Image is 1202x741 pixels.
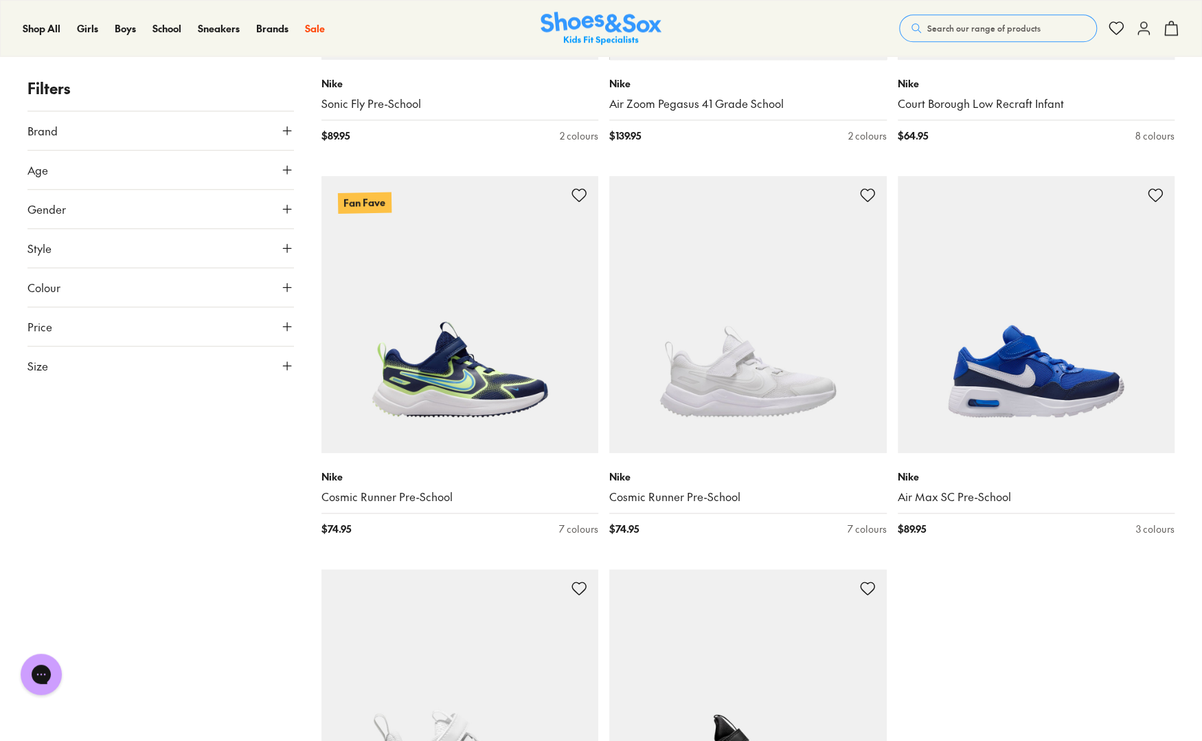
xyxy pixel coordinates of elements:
[321,76,599,91] p: Nike
[609,522,639,536] span: $ 74.95
[927,22,1041,34] span: Search our range of products
[898,522,926,536] span: $ 89.95
[152,21,181,36] a: School
[898,469,1175,484] p: Nike
[27,201,66,217] span: Gender
[321,129,350,143] span: $ 89.95
[321,96,599,111] a: Sonic Fly Pre-School
[77,21,98,35] span: Girls
[899,14,1097,42] button: Search our range of products
[23,21,60,35] span: Shop All
[1135,129,1175,143] div: 8 colours
[321,522,351,536] span: $ 74.95
[77,21,98,36] a: Girls
[27,268,294,307] button: Colour
[305,21,325,36] a: Sale
[152,21,181,35] span: School
[848,129,887,143] div: 2 colours
[337,192,390,212] p: Fan Fave
[848,522,887,536] div: 7 colours
[27,357,48,374] span: Size
[27,240,52,256] span: Style
[27,151,294,189] button: Age
[898,76,1175,91] p: Nike
[27,229,294,267] button: Style
[198,21,240,36] a: Sneakers
[541,12,661,45] img: SNS_Logo_Responsive.svg
[541,12,661,45] a: Shoes & Sox
[321,176,599,454] a: Fan Fave
[898,129,928,143] span: $ 64.95
[898,489,1175,505] a: Air Max SC Pre-School
[27,190,294,228] button: Gender
[27,318,52,335] span: Price
[1136,522,1175,536] div: 3 colours
[305,21,325,35] span: Sale
[560,129,598,143] div: 2 colours
[609,489,887,505] a: Cosmic Runner Pre-School
[321,489,599,505] a: Cosmic Runner Pre-School
[609,129,641,143] span: $ 139.95
[27,77,294,100] p: Filters
[609,76,887,91] p: Nike
[256,21,288,35] span: Brands
[198,21,240,35] span: Sneakers
[23,21,60,36] a: Shop All
[27,122,58,139] span: Brand
[559,522,598,536] div: 7 colours
[898,96,1175,111] a: Court Borough Low Recraft Infant
[256,21,288,36] a: Brands
[27,111,294,150] button: Brand
[27,162,48,178] span: Age
[609,96,887,111] a: Air Zoom Pegasus 41 Grade School
[27,279,60,296] span: Colour
[115,21,136,36] a: Boys
[27,307,294,346] button: Price
[115,21,136,35] span: Boys
[14,649,69,700] iframe: Gorgias live chat messenger
[321,469,599,484] p: Nike
[609,469,887,484] p: Nike
[27,346,294,385] button: Size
